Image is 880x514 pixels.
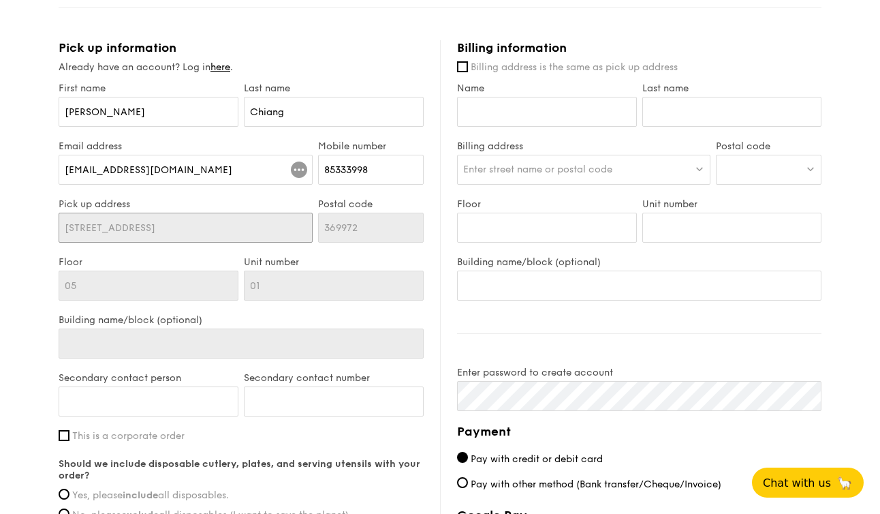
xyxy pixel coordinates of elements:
[716,140,821,152] label: Postal code
[642,198,822,210] label: Unit number
[457,61,468,72] input: Billing address is the same as pick up address
[59,82,238,94] label: First name
[457,40,567,55] span: Billing information
[318,198,424,210] label: Postal code
[471,61,678,73] span: Billing address is the same as pick up address
[457,140,710,152] label: Billing address
[291,162,307,178] img: icon-loading.f313cae8.svg
[836,475,853,491] span: 🦙
[210,61,230,73] a: here
[59,458,420,481] strong: Should we include disposable cutlery, plates, and serving utensils with your order?
[59,40,176,55] span: Pick up information
[806,164,815,174] img: icon-dropdown.fa26e9f9.svg
[59,372,238,384] label: Secondary contact person
[59,489,69,500] input: Yes, pleaseincludeall disposables.
[457,82,637,94] label: Name
[695,164,704,174] img: icon-dropdown.fa26e9f9.svg
[59,140,313,152] label: Email address
[457,477,468,488] input: Pay with other method (Bank transfer/Cheque/Invoice)
[244,372,424,384] label: Secondary contact number
[59,256,238,268] label: Floor
[752,468,864,498] button: Chat with us🦙
[318,140,424,152] label: Mobile number
[59,314,424,326] label: Building name/block (optional)
[72,489,229,501] span: Yes, please all disposables.
[59,430,69,441] input: This is a corporate order
[59,61,424,74] div: Already have an account? Log in .
[244,256,424,268] label: Unit number
[642,82,822,94] label: Last name
[457,422,821,441] h4: Payment
[59,198,313,210] label: Pick up address
[471,479,721,490] span: Pay with other method (Bank transfer/Cheque/Invoice)
[763,477,831,489] span: Chat with us
[244,82,424,94] label: Last name
[457,452,468,463] input: Pay with credit or debit card
[457,367,821,378] label: Enter password to create account
[72,430,185,442] span: This is a corporate order
[457,256,821,268] label: Building name/block (optional)
[123,489,158,501] strong: include
[457,198,637,210] label: Floor
[471,453,603,465] span: Pay with credit or debit card
[463,164,612,175] span: Enter street name or postal code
